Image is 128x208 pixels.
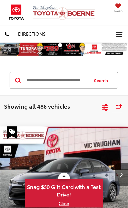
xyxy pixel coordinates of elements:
a: Directions [13,26,50,42]
img: Vic Vaughan Toyota of Boerne [32,5,99,20]
button: Select filters [101,102,110,112]
span: Showing all 488 vehicles [4,103,70,110]
span: Special [7,127,17,139]
input: Search by Make, Model, or Keyword [26,73,88,88]
span: Snag $50 Gift Card with a Test Drive! [26,180,103,200]
button: Click to show site navigation [111,26,128,43]
button: Select sort value [112,101,123,113]
button: Next image [115,163,128,186]
img: Toyota [5,2,28,22]
button: Search [88,72,118,89]
span: Saved [114,9,123,13]
a: My Saved Vehicles [114,6,123,13]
